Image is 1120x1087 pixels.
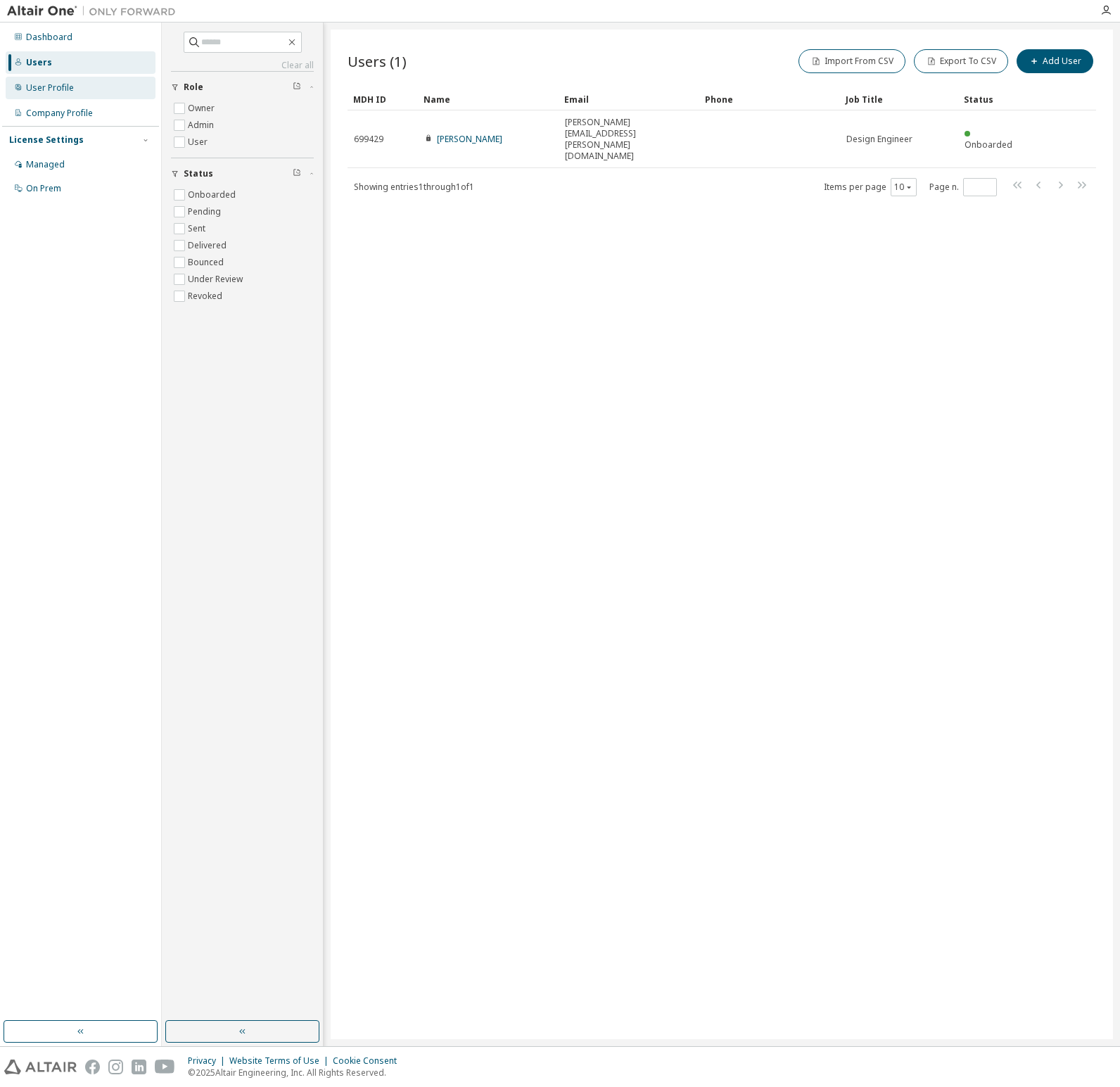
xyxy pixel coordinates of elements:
[348,51,407,71] span: Users (1)
[26,159,65,170] div: Managed
[188,271,246,288] label: Under Review
[424,88,553,110] div: Name
[26,108,93,119] div: Company Profile
[155,1060,175,1074] img: youtube.svg
[333,1055,405,1067] div: Cookie Consent
[354,134,383,145] span: 699429
[26,82,74,94] div: User Profile
[26,32,72,43] div: Dashboard
[705,88,834,110] div: Phone
[171,158,314,189] button: Status
[26,57,52,68] div: Users
[929,178,997,196] span: Page n.
[85,1060,100,1074] img: facebook.svg
[184,82,203,93] span: Role
[188,220,208,237] label: Sent
[293,168,301,179] span: Clear filter
[188,100,217,117] label: Owner
[353,88,412,110] div: MDH ID
[354,181,474,193] span: Showing entries 1 through 1 of 1
[171,72,314,103] button: Role
[132,1060,146,1074] img: linkedin.svg
[188,237,229,254] label: Delivered
[798,49,905,73] button: Import From CSV
[9,134,84,146] div: License Settings
[914,49,1008,73] button: Export To CSV
[188,1055,229,1067] div: Privacy
[564,88,694,110] div: Email
[1017,49,1093,73] button: Add User
[824,178,917,196] span: Items per page
[26,183,61,194] div: On Prem
[184,168,213,179] span: Status
[188,134,210,151] label: User
[7,4,183,18] img: Altair One
[4,1060,77,1074] img: altair_logo.svg
[846,88,953,110] div: Job Title
[188,1067,405,1079] p: © 2025 Altair Engineering, Inc. All Rights Reserved.
[188,117,217,134] label: Admin
[846,134,912,145] span: Design Engineer
[108,1060,123,1074] img: instagram.svg
[894,182,913,193] button: 10
[188,254,227,271] label: Bounced
[188,203,224,220] label: Pending
[293,82,301,93] span: Clear filter
[965,139,1012,151] span: Onboarded
[171,60,314,71] a: Clear all
[188,186,238,203] label: Onboarded
[229,1055,333,1067] div: Website Terms of Use
[565,117,693,162] span: [PERSON_NAME][EMAIL_ADDRESS][PERSON_NAME][DOMAIN_NAME]
[964,88,1023,110] div: Status
[437,133,502,145] a: [PERSON_NAME]
[188,288,225,305] label: Revoked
